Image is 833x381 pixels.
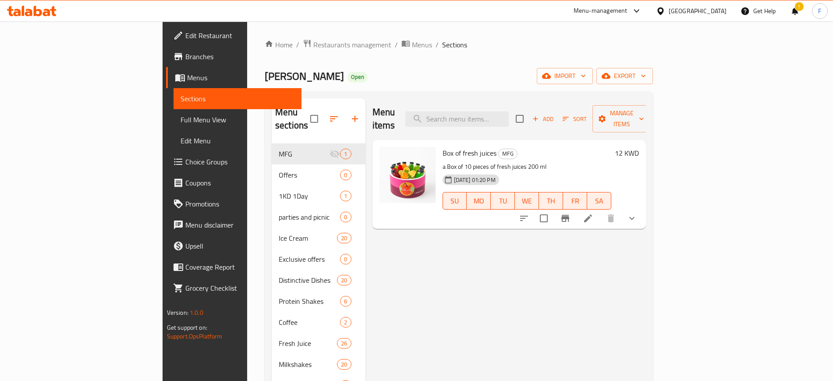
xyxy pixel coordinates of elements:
div: MFG [279,149,330,159]
span: Exclusive offers [279,254,340,264]
a: Upsell [166,235,301,256]
li: / [395,39,398,50]
span: Select all sections [305,110,323,128]
span: parties and picnic [279,212,340,222]
div: parties and picnic0 [272,207,365,228]
a: Edit menu item [583,213,593,224]
p: a Box of 10 pieces of fresh juices 200 ml [443,161,612,172]
span: MO [470,195,487,207]
button: TH [539,192,563,210]
span: 1KD 1Day [279,191,340,201]
span: 1 [340,192,351,200]
div: items [337,233,351,243]
span: Restaurants management [313,39,391,50]
span: Edit Menu [181,135,294,146]
span: Version: [167,307,188,318]
a: Coupons [166,172,301,193]
button: SU [443,192,467,210]
a: Full Menu View [174,109,301,130]
div: Menu-management [574,6,627,16]
span: 20 [337,276,351,285]
input: search [405,111,509,127]
span: Coverage Report [185,262,294,272]
div: items [340,149,351,159]
span: 2 [340,318,351,327]
div: Protein Shakes6 [272,291,365,312]
button: SA [587,192,611,210]
li: / [436,39,439,50]
span: 0 [340,255,351,263]
h2: Menu items [372,106,395,132]
button: WE [515,192,539,210]
button: Branch-specific-item [555,208,576,229]
div: items [337,338,351,349]
button: delete [600,208,621,229]
button: export [596,68,653,84]
span: TU [494,195,511,207]
span: Box of fresh juices [443,146,496,160]
a: Edit Restaurant [166,25,301,46]
div: Protein Shakes [279,296,340,306]
span: SU [447,195,464,207]
span: Sort items [557,112,592,126]
div: Offers0 [272,164,365,185]
button: Sort [560,112,589,126]
span: Coupons [185,178,294,188]
span: TH [542,195,560,207]
a: Choice Groups [166,151,301,172]
span: Offers [279,170,340,180]
span: Open [347,73,368,81]
span: Get support on: [167,322,207,333]
div: Ice Cream [279,233,337,243]
span: Upsell [185,241,294,251]
span: Menus [187,72,294,83]
span: Add item [529,112,557,126]
div: Distinctive Dishes20 [272,270,365,291]
div: [GEOGRAPHIC_DATA] [669,6,727,16]
div: Exclusive offers0 [272,249,365,270]
span: Select to update [535,209,553,228]
button: Manage items [592,105,651,132]
div: items [340,170,351,180]
div: Open [347,72,368,82]
span: Promotions [185,199,294,209]
span: 20 [337,360,351,369]
img: Box of fresh juices [379,147,436,203]
span: Menu disclaimer [185,220,294,230]
span: 0 [340,171,351,179]
span: Menus [412,39,432,50]
span: WE [518,195,535,207]
button: FR [563,192,587,210]
div: MFG1 [272,143,365,164]
a: Menu disclaimer [166,214,301,235]
span: [PERSON_NAME] [265,66,344,86]
span: Sections [181,93,294,104]
span: Coffee [279,317,340,328]
span: Sort sections [323,108,344,129]
span: Sections [442,39,467,50]
a: Restaurants management [303,39,391,50]
div: items [340,296,351,306]
span: 1.0.0 [190,307,203,318]
span: Fresh Juice [279,338,337,349]
button: MO [467,192,491,210]
div: Coffee2 [272,312,365,333]
span: Branches [185,51,294,62]
span: Distinctive Dishes [279,275,337,285]
svg: Inactive section [330,149,340,159]
div: 1KD 1Day1 [272,185,365,207]
span: 0 [340,213,351,221]
span: import [544,71,586,82]
button: show more [621,208,642,229]
span: F [818,6,821,16]
div: Milkshakes20 [272,354,365,375]
div: Fresh Juice26 [272,333,365,354]
svg: Show Choices [627,213,637,224]
span: Grocery Checklist [185,283,294,293]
